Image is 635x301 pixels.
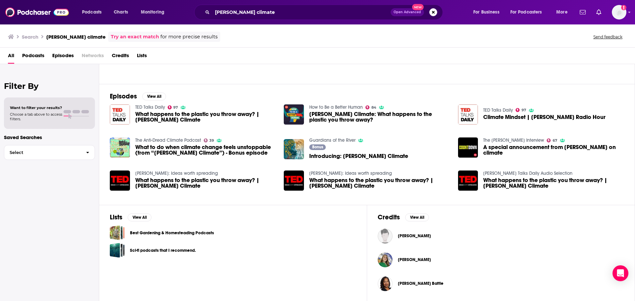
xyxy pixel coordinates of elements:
[469,7,508,18] button: open menu
[5,6,69,19] img: Podchaser - Follow, Share and Rate Podcasts
[136,7,173,18] button: open menu
[309,137,356,143] a: Guardians of the River
[309,170,392,176] a: TED: Ideas worth spreading
[110,137,130,158] img: What to do when climate change feels unstoppable (from “TED Climate”) - Bonus episode
[4,150,81,155] span: Select
[522,109,526,112] span: 97
[284,170,304,191] img: What happens to the plastic you throw away? | TED Climate
[398,233,431,239] span: [PERSON_NAME]
[483,144,624,156] a: A special announcement from TED on climate
[110,243,125,258] a: Sci-fi podcasts that I recommend.
[398,257,431,262] span: [PERSON_NAME]
[110,213,151,221] a: ListsView All
[112,50,129,64] a: Credits
[135,170,218,176] a: TED: Ideas worth spreading
[398,233,431,239] a: Ted Dhillon
[391,8,424,16] button: Open AdvancedNew
[110,92,137,100] h2: Episodes
[212,7,391,18] input: Search podcasts, credits, & more...
[82,50,104,64] span: Networks
[137,50,147,64] a: Lists
[110,170,130,191] img: What happens to the plastic you throw away? | TED Climate
[135,111,276,123] span: What happens to the plastic you throw away? | [PERSON_NAME] Climate
[135,144,276,156] a: What to do when climate change feels unstoppable (from “TED Climate”) - Bonus episode
[82,8,102,17] span: Podcasts
[483,170,572,176] a: TED Talks Daily Audio Selection
[577,7,588,18] a: Show notifications dropdown
[365,105,376,109] a: 84
[204,138,214,142] a: 39
[398,257,431,262] a: Laura Young
[412,4,424,10] span: New
[135,144,276,156] span: What to do when climate change feels unstoppable (from “[PERSON_NAME] Climate”) - Bonus episode
[516,108,526,112] a: 97
[141,8,164,17] span: Monitoring
[612,5,626,19] img: User Profile
[130,229,214,237] a: Best Gardening & Homesteading Podcasts
[10,112,62,121] span: Choose a tab above to access filters.
[398,281,444,286] span: [PERSON_NAME] Battle
[483,177,624,189] a: What happens to the plastic you throw away? | TED Climate
[4,145,95,160] button: Select
[109,7,132,18] a: Charts
[483,144,624,156] span: A special announcement from [PERSON_NAME] on climate
[8,50,14,64] a: All
[552,7,576,18] button: open menu
[510,8,542,17] span: For Podcasters
[128,213,151,221] button: View All
[309,104,363,110] a: How to Be a Better Human
[284,139,304,159] img: Introducing: TED Climate
[135,111,276,123] a: What happens to the plastic you throw away? | TED Climate
[110,225,125,240] a: Best Gardening & Homesteading Podcasts
[371,106,376,109] span: 84
[378,273,624,294] button: Colette Pichon BattleColette Pichon Battle
[398,281,444,286] a: Colette Pichon Battle
[22,50,44,64] a: Podcasts
[553,139,557,142] span: 67
[378,225,624,246] button: Ted DhillonTed Dhillon
[473,8,499,17] span: For Business
[173,106,178,109] span: 97
[378,229,393,244] img: Ted Dhillon
[483,137,544,143] a: The TED Interview
[378,276,393,291] img: Colette Pichon Battle
[52,50,74,64] a: Episodes
[312,145,323,149] span: Bonus
[483,114,606,120] a: Climate Mindset | TED Radio Hour
[458,104,478,125] img: Climate Mindset | TED Radio Hour
[209,139,214,142] span: 39
[10,105,62,110] span: Want to filter your results?
[309,177,450,189] a: What happens to the plastic you throw away? | TED Climate
[142,93,166,100] button: View All
[114,8,128,17] span: Charts
[77,7,110,18] button: open menu
[135,137,201,143] a: The Anti-Dread Climate Podcast
[309,153,408,159] a: Introducing: TED Climate
[46,34,106,40] h3: [PERSON_NAME] climate
[547,138,557,142] a: 67
[284,104,304,125] img: TED Climate: What happens to the plastic you throw away?
[458,137,478,158] a: A special announcement from TED on climate
[200,5,449,20] div: Search podcasts, credits, & more...
[4,81,95,91] h2: Filter By
[309,153,408,159] span: Introducing: [PERSON_NAME] Climate
[309,111,450,123] a: TED Climate: What happens to the plastic you throw away?
[483,114,606,120] span: Climate Mindset | [PERSON_NAME] Radio Hour
[483,107,513,113] a: TED Talks Daily
[135,104,165,110] a: TED Talks Daily
[168,105,178,109] a: 97
[378,252,393,267] img: Laura Young
[621,5,626,10] svg: Add a profile image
